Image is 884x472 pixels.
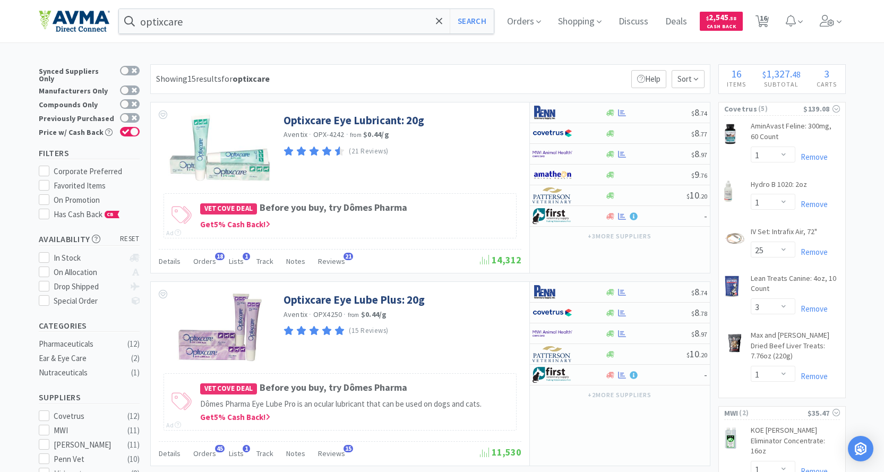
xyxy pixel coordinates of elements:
div: In Stock [54,252,124,264]
span: . 78 [699,310,707,317]
span: CB [105,211,116,218]
h4: Before you buy, try Dômes Pharma [200,380,511,396]
span: for [221,73,270,84]
span: $ [686,351,690,359]
div: Ad [166,420,181,430]
div: Pharmaceuticals [39,338,125,350]
span: from [348,311,359,319]
input: Search by item, sku, manufacturer, ingredient, size... [119,9,494,33]
span: ( 5 ) [757,104,803,114]
span: Notes [286,449,305,458]
span: Orders [193,256,216,266]
a: Hydro B 1020: 2oz [751,179,807,194]
span: Details [159,256,181,266]
span: 21 [344,253,353,260]
span: $ [691,310,694,317]
a: Lean Treats Canine: 4oz, 10 Count [751,273,840,298]
img: 67d67680309e4a0bb49a5ff0391dcc42_6.png [533,208,572,224]
span: 8 [691,127,707,139]
span: $ [691,130,694,138]
div: Ad [166,228,181,238]
span: . 76 [699,171,707,179]
img: f5e969b455434c6296c6d81ef179fa71_3.png [533,346,572,362]
span: . 74 [699,109,707,117]
div: ( 12 ) [127,338,140,350]
h5: Availability [39,233,140,245]
button: +3more suppliers [582,229,656,244]
a: Remove [795,152,828,162]
button: Search [450,9,494,33]
span: Details [159,449,181,458]
a: Remove [795,199,828,209]
div: ( 11 ) [127,424,140,437]
span: 10 [686,348,707,360]
span: Reviews [318,256,345,266]
span: 8 [691,327,707,339]
span: Track [256,449,273,458]
div: Previously Purchased [39,113,115,122]
a: Aventix [284,310,308,319]
a: Max and [PERSON_NAME] Dried Beef Liver Treats: 7.76oz (220g) [751,330,840,366]
img: b3fa74c63680475287e922909bcc4fb4_194360.jpeg [177,293,262,362]
span: · [309,310,311,319]
img: f6b2451649754179b5b4e0c70c3f7cb0_2.png [533,325,572,341]
img: b8be99f666a747eeaecdf5c6f8ac2911_27532.png [724,228,745,249]
div: [PERSON_NAME] [54,439,119,451]
span: 1 [243,445,250,452]
img: ed537a1d4e5e49509db04026153d78b2_29663.png [724,276,740,297]
p: (15 Reviews) [349,325,389,337]
div: Compounds Only [39,99,115,108]
div: On Promotion [54,194,140,207]
span: 1,327 [766,67,790,80]
span: Lists [229,256,244,266]
span: $ [691,289,694,297]
span: Sort [672,70,705,88]
img: dec5747cad6042789471a68aa383658f_37283.png [724,123,736,144]
span: OPX-4242 [313,130,345,139]
span: Vetcove Deal [200,203,258,214]
span: Reviews [318,449,345,458]
span: 45 [215,445,225,452]
span: 3 [824,67,829,80]
img: 7115d14f8c5b4ae4bf669de24d212797_197612.jpeg [168,113,270,182]
span: 11,530 [480,446,521,458]
span: 8 [691,148,707,160]
h4: Carts [809,79,845,89]
div: Nutraceuticals [39,366,125,379]
div: Covetrus [54,410,119,423]
span: 8 [691,106,707,118]
img: f6b2451649754179b5b4e0c70c3f7cb0_2.png [533,146,572,162]
span: . 58 [728,15,736,22]
div: MWI [54,424,119,437]
strong: optixcare [233,73,270,84]
img: 73e0b3a9074d4765bb4ced10fb0f695e_27059.png [724,181,733,202]
span: Track [256,256,273,266]
span: MWI [724,407,739,419]
span: Notes [286,256,305,266]
a: Remove [795,247,828,257]
span: . 77 [699,130,707,138]
div: ( 12 ) [127,410,140,423]
span: 9 [691,168,707,181]
a: Remove [795,371,828,381]
img: 77fca1acd8b6420a9015268ca798ef17_1.png [533,305,572,321]
div: . [754,68,809,79]
div: Special Order [54,295,124,307]
span: . 20 [699,351,707,359]
a: AminAvast Feline: 300mg, 60 Count [751,121,840,146]
span: 1 [243,253,250,260]
div: On Allocation [54,266,124,279]
button: +2more suppliers [582,388,656,402]
span: OPX4250 [313,310,342,319]
a: Deals [661,17,691,27]
div: ( 1 ) [131,366,140,379]
span: reset [120,234,140,245]
p: Dômes Pharma Eye Lube Pro is an ocular lubricant that can be used on dogs and cats. [200,398,511,410]
span: Cash Back [706,24,736,31]
div: ( 10 ) [127,453,140,466]
strong: $0.44 / g [361,310,387,319]
div: Ear & Eye Care [39,352,125,365]
div: Drop Shipped [54,280,124,293]
strong: $0.44 / g [363,130,389,139]
span: · [346,130,348,139]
